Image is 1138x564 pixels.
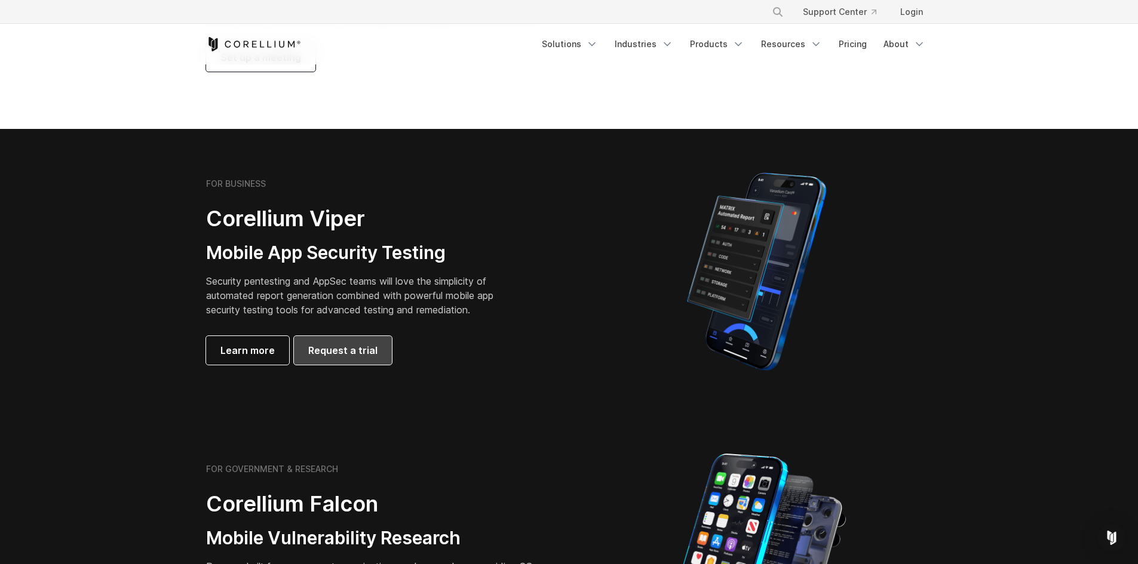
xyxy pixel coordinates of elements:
span: Request a trial [308,343,378,357]
a: Corellium Home [206,37,301,51]
a: Support Center [793,1,886,23]
img: Corellium MATRIX automated report on iPhone showing app vulnerability test results across securit... [667,167,846,376]
a: Products [683,33,751,55]
div: Navigation Menu [757,1,933,23]
h3: Mobile App Security Testing [206,242,512,264]
a: Learn more [206,336,289,365]
a: Solutions [535,33,605,55]
h2: Corellium Viper [206,205,512,232]
a: Resources [754,33,829,55]
span: Learn more [220,343,275,357]
h2: Corellium Falcon [206,491,541,517]
p: Security pentesting and AppSec teams will love the simplicity of automated report generation comb... [206,274,512,317]
h6: FOR GOVERNMENT & RESEARCH [206,464,338,474]
a: Pricing [832,33,874,55]
a: Login [891,1,933,23]
h3: Mobile Vulnerability Research [206,527,541,550]
a: About [876,33,933,55]
div: Open Intercom Messenger [1097,523,1126,552]
a: Industries [608,33,680,55]
h6: FOR BUSINESS [206,178,266,189]
button: Search [767,1,789,23]
div: Navigation Menu [535,33,933,55]
a: Request a trial [294,336,392,365]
